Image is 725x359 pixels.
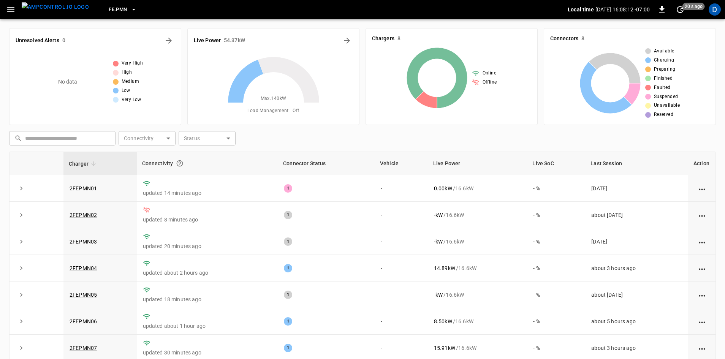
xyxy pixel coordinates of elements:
span: Load Management = Off [247,107,299,115]
p: 15.91 kW [434,344,455,352]
span: Max. 140 kW [261,95,287,103]
td: - % [527,202,585,228]
span: Low [122,87,130,95]
p: - kW [434,211,443,219]
th: Last Session [585,152,688,175]
span: Charger [69,159,98,168]
th: Connector Status [278,152,375,175]
div: 1 [284,211,292,219]
button: set refresh interval [674,3,686,16]
p: 14.89 kW [434,264,455,272]
a: 2FEPMN07 [70,345,97,351]
span: Faulted [654,84,671,92]
th: Live SoC [527,152,585,175]
span: Reserved [654,111,673,119]
a: 2FEPMN03 [70,239,97,245]
h6: Unresolved Alerts [16,36,59,45]
td: - % [527,308,585,335]
td: about [DATE] [585,282,688,308]
p: updated 20 minutes ago [143,242,272,250]
span: Preparing [654,66,676,73]
button: expand row [16,263,27,274]
td: [DATE] [585,175,688,202]
h6: Live Power [194,36,221,45]
button: FE.PMN [106,2,140,17]
div: action cell options [697,211,707,219]
div: action cell options [697,291,707,299]
span: Unavailable [654,102,680,109]
td: - [375,202,428,228]
div: / 16.6 kW [434,238,521,245]
span: Available [654,47,674,55]
span: Online [483,70,496,77]
h6: 8 [397,35,400,43]
div: action cell options [697,185,707,192]
div: action cell options [697,318,707,325]
a: 2FEPMN05 [70,292,97,298]
div: 1 [284,344,292,352]
div: / 16.6 kW [434,344,521,352]
p: updated about 1 hour ago [143,322,272,330]
div: 1 [284,237,292,246]
td: - % [527,282,585,308]
span: Finished [654,75,673,82]
p: No data [58,78,78,86]
p: updated 30 minutes ago [143,349,272,356]
span: Charging [654,57,674,64]
p: 0.00 kW [434,185,452,192]
td: about [DATE] [585,202,688,228]
td: about 3 hours ago [585,255,688,282]
span: Offline [483,79,497,86]
td: - % [527,255,585,282]
div: / 16.6 kW [434,318,521,325]
div: / 16.6 kW [434,185,521,192]
div: 1 [284,264,292,272]
td: - [375,308,428,335]
h6: Chargers [372,35,394,43]
td: - [375,228,428,255]
img: ampcontrol.io logo [22,2,89,12]
p: 8.50 kW [434,318,452,325]
button: Energy Overview [341,35,353,47]
span: Very Low [122,96,141,104]
button: expand row [16,289,27,300]
td: about 5 hours ago [585,308,688,335]
td: - [375,255,428,282]
button: expand row [16,209,27,221]
td: - [375,175,428,202]
button: expand row [16,316,27,327]
td: - [375,282,428,308]
a: 2FEPMN04 [70,265,97,271]
span: Medium [122,78,139,85]
div: action cell options [697,264,707,272]
td: - % [527,175,585,202]
p: updated about 2 hours ago [143,269,272,277]
th: Action [688,152,716,175]
a: 2FEPMN01 [70,185,97,191]
div: action cell options [697,238,707,245]
th: Vehicle [375,152,428,175]
span: Suspended [654,93,678,101]
div: 1 [284,184,292,193]
p: [DATE] 16:08:12 -07:00 [595,6,650,13]
span: FE.PMN [109,5,127,14]
th: Live Power [428,152,527,175]
p: updated 18 minutes ago [143,296,272,303]
button: All Alerts [163,35,175,47]
button: expand row [16,342,27,354]
div: / 16.6 kW [434,264,521,272]
a: 2FEPMN02 [70,212,97,218]
span: 20 s ago [682,3,705,10]
h6: Connectors [550,35,578,43]
div: 1 [284,291,292,299]
a: 2FEPMN06 [70,318,97,324]
td: - % [527,228,585,255]
div: Connectivity [142,157,273,170]
h6: 0 [62,36,65,45]
p: Local time [568,6,594,13]
span: High [122,69,132,76]
button: expand row [16,183,27,194]
p: updated 8 minutes ago [143,216,272,223]
button: expand row [16,236,27,247]
div: / 16.6 kW [434,291,521,299]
